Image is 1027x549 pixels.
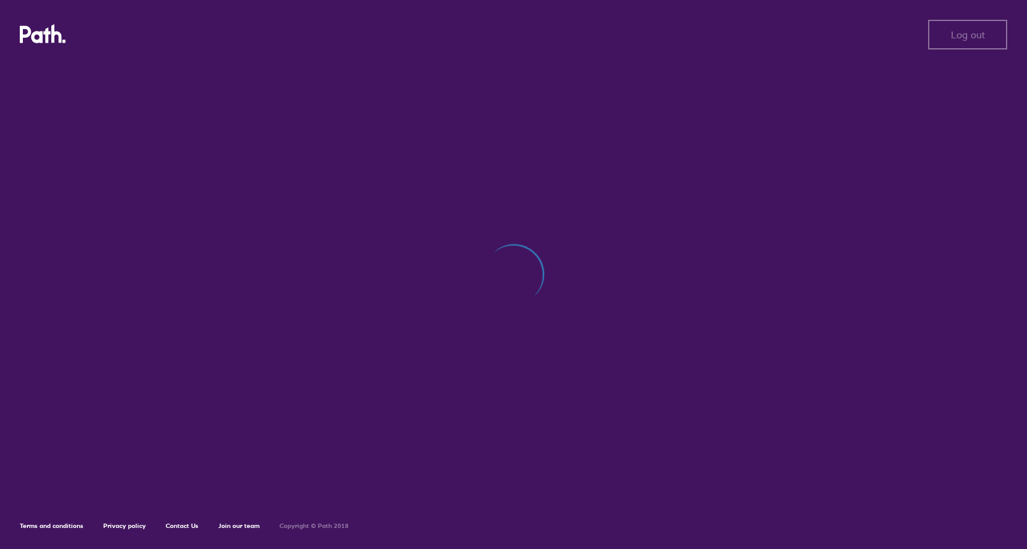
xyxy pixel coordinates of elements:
[218,522,260,530] a: Join our team
[928,20,1007,49] button: Log out
[951,29,985,40] span: Log out
[279,522,349,530] h6: Copyright © Path 2018
[20,522,83,530] a: Terms and conditions
[103,522,146,530] a: Privacy policy
[166,522,198,530] a: Contact Us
